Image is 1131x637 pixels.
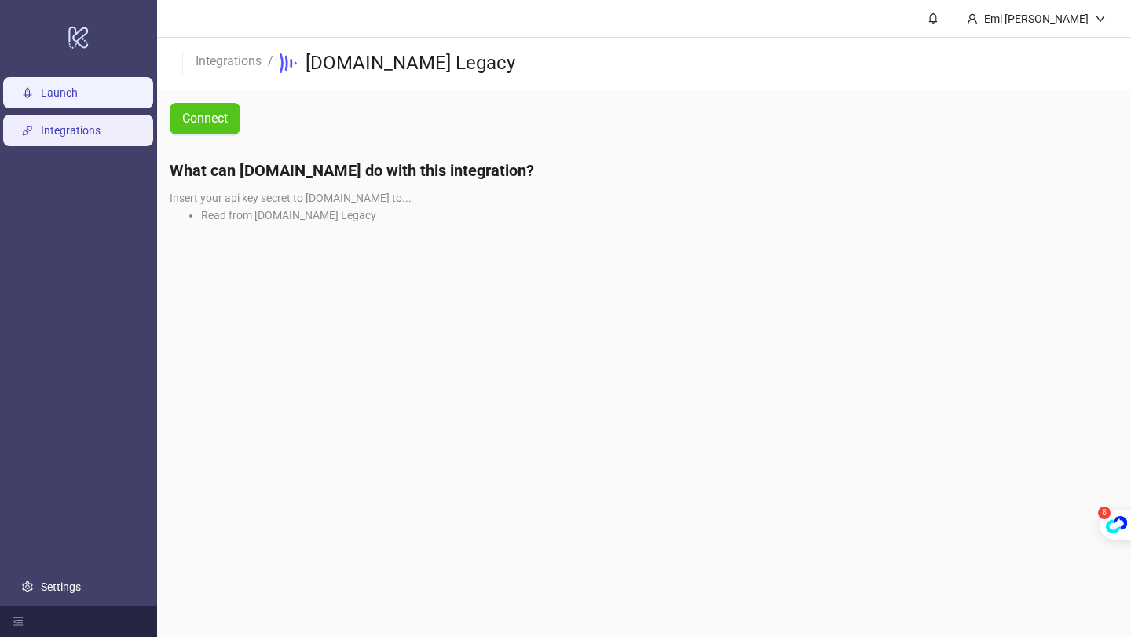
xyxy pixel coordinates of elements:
[1095,13,1106,24] span: down
[41,124,101,137] a: Integrations
[170,159,1118,181] h4: What can [DOMAIN_NAME] do with this integration?
[268,51,273,76] li: /
[201,207,1118,224] li: Read from [DOMAIN_NAME] Legacy
[41,580,81,593] a: Settings
[170,192,412,204] span: Insert your api key secret to [DOMAIN_NAME] to...
[978,10,1095,27] div: Emi [PERSON_NAME]
[41,86,78,99] a: Launch
[928,13,939,24] span: bell
[182,112,228,126] span: Connect
[13,616,24,627] span: menu-fold
[192,51,265,68] a: Integrations
[280,53,299,73] svg: Frame.io Logo
[967,13,978,24] span: user
[306,51,515,76] h3: [DOMAIN_NAME] Legacy
[170,103,240,134] button: Connect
